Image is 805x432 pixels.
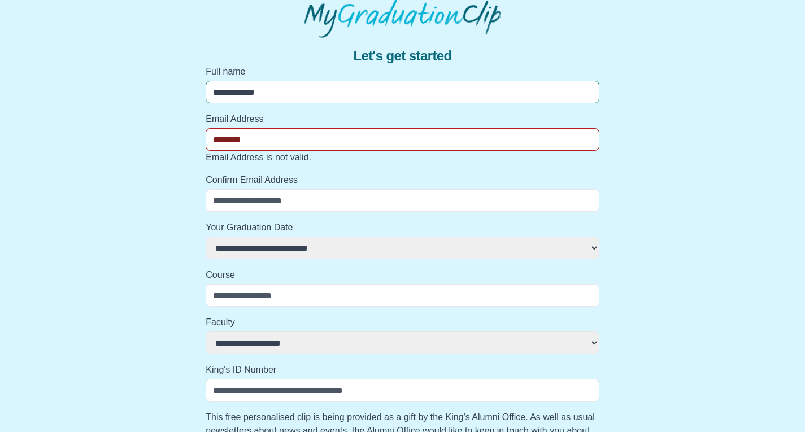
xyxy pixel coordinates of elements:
[206,221,599,234] label: Your Graduation Date
[206,268,599,282] label: Course
[206,363,599,377] label: King's ID Number
[206,173,599,187] label: Confirm Email Address
[353,47,451,65] span: Let's get started
[206,316,599,329] label: Faculty
[206,112,599,126] label: Email Address
[206,65,599,78] label: Full name
[206,152,311,162] span: Email Address is not valid.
